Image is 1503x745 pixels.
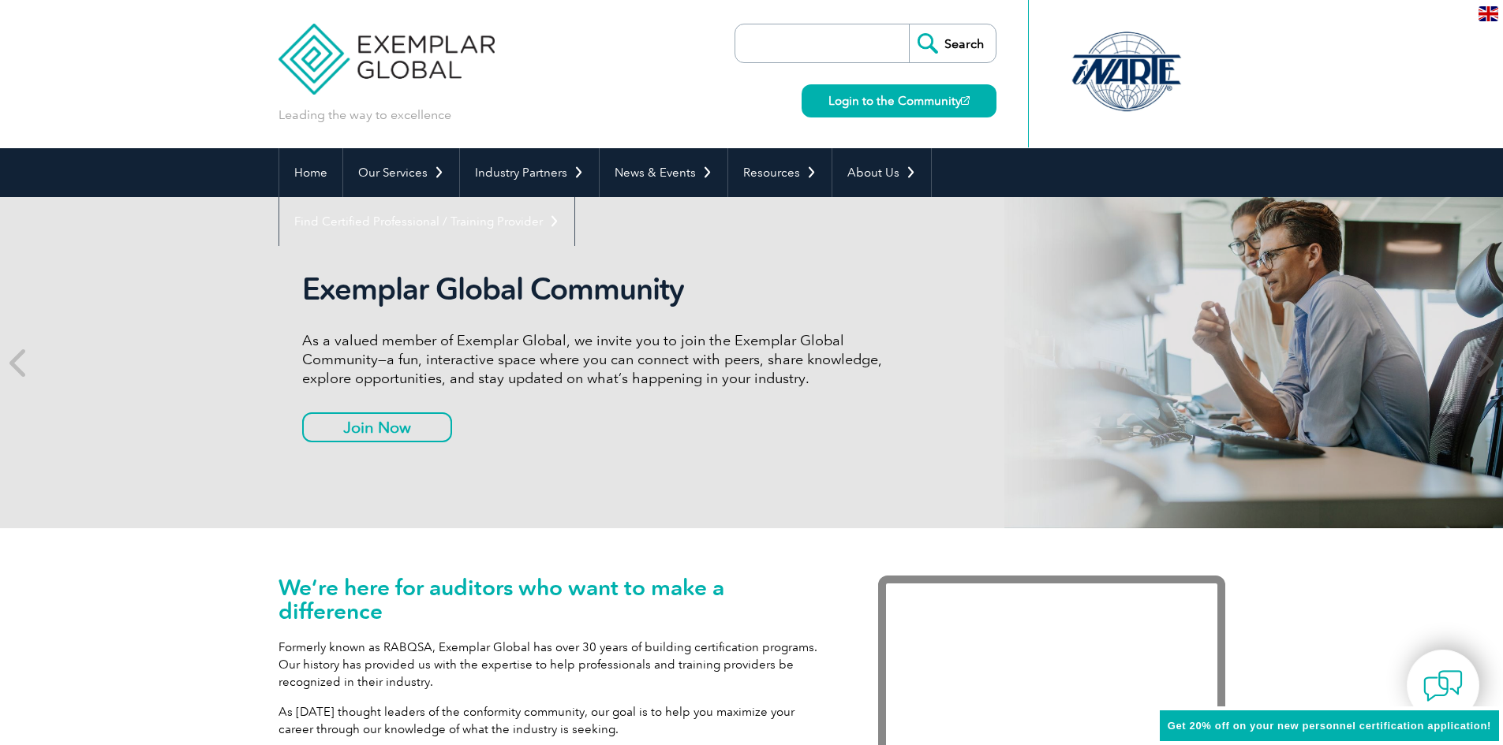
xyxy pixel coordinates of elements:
a: Find Certified Professional / Training Provider [279,197,574,246]
img: contact-chat.png [1423,666,1463,706]
p: As [DATE] thought leaders of the conformity community, our goal is to help you maximize your care... [279,703,831,738]
a: News & Events [600,148,727,197]
span: Get 20% off on your new personnel certification application! [1168,720,1491,732]
p: Leading the way to excellence [279,106,451,124]
p: As a valued member of Exemplar Global, we invite you to join the Exemplar Global Community—a fun,... [302,331,894,388]
a: Login to the Community [802,84,996,117]
input: Search [909,24,996,62]
a: Join Now [302,412,452,442]
img: en [1479,6,1498,21]
img: open_square.png [961,96,970,105]
a: Our Services [343,148,459,197]
a: About Us [832,148,931,197]
p: Formerly known as RABQSA, Exemplar Global has over 30 years of building certification programs. O... [279,639,831,691]
a: Resources [728,148,832,197]
h1: We’re here for auditors who want to make a difference [279,576,831,623]
a: Home [279,148,342,197]
h2: Exemplar Global Community [302,271,894,307]
a: Industry Partners [460,148,599,197]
